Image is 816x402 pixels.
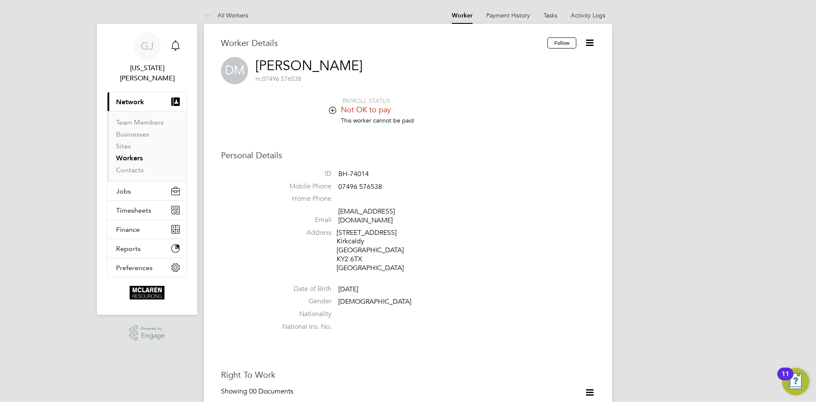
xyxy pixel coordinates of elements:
[255,57,363,74] a: [PERSON_NAME]
[130,286,164,299] img: mclaren-logo-retina.png
[341,117,414,124] span: This worker cannot be paid
[452,12,473,19] a: Worker
[782,368,809,395] button: Open Resource Center, 11 new notifications
[544,11,557,19] a: Tasks
[221,369,595,380] h3: Right To Work
[338,170,369,178] span: BH-74014
[272,285,331,294] label: Date of Birth
[338,207,395,225] a: [EMAIL_ADDRESS][DOMAIN_NAME]
[249,387,293,396] span: 00 Documents
[108,258,187,277] button: Preferences
[272,228,331,237] label: Address
[255,75,262,83] span: m:
[221,37,547,48] h3: Worker Details
[116,166,144,174] a: Contacts
[221,387,295,396] div: Showing
[338,285,358,294] span: [DATE]
[108,182,187,200] button: Jobs
[116,225,140,234] span: Finance
[107,286,187,299] a: Go to home page
[107,63,187,83] span: Georgia Jesson
[204,11,248,19] a: All Workers
[116,130,149,138] a: Businesses
[221,57,248,84] span: DM
[116,187,131,195] span: Jobs
[272,194,331,203] label: Home Phone
[341,105,391,114] span: Not OK to pay
[221,150,595,161] h3: Personal Details
[116,206,151,214] span: Timesheets
[338,182,382,191] span: 07496 576538
[108,239,187,258] button: Reports
[141,332,165,339] span: Engage
[547,37,576,48] button: Follow
[343,97,390,105] span: PAYROLL STATUS
[116,264,153,272] span: Preferences
[108,111,187,181] div: Network
[116,118,164,126] a: Team Members
[337,228,417,273] div: [STREET_ADDRESS] Kirkcaldy [GEOGRAPHIC_DATA] KY2 6TX [GEOGRAPHIC_DATA]
[108,220,187,239] button: Finance
[272,182,331,191] label: Mobile Phone
[486,11,530,19] a: Payment History
[141,40,154,51] span: GJ
[116,154,143,162] a: Workers
[272,322,331,331] label: National Ins. No.
[272,216,331,225] label: Email
[571,11,605,19] a: Activity Logs
[141,325,165,332] span: Powered by
[272,297,331,306] label: Gender
[116,98,144,106] span: Network
[255,75,301,83] span: 07496 576538
[338,298,411,306] span: [DEMOGRAPHIC_DATA]
[129,325,165,341] a: Powered byEngage
[97,24,197,315] nav: Main navigation
[782,374,789,385] div: 11
[107,32,187,83] a: GJ[US_STATE][PERSON_NAME]
[108,92,187,111] button: Network
[272,169,331,178] label: ID
[116,142,131,150] a: Sites
[108,201,187,220] button: Timesheets
[116,245,141,253] span: Reports
[272,310,331,319] label: Nationality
